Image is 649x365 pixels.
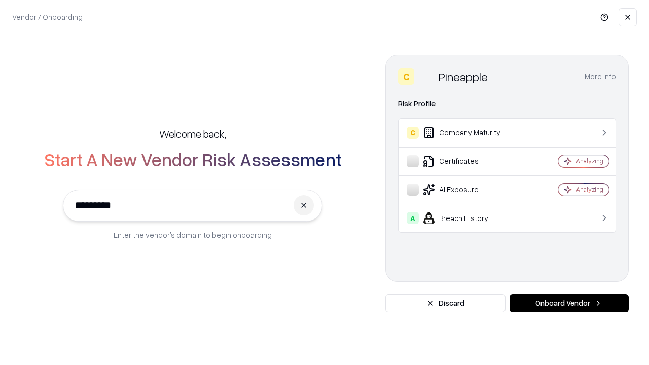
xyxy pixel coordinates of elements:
p: Enter the vendor’s domain to begin onboarding [114,230,272,240]
div: Analyzing [576,185,603,194]
div: C [407,127,419,139]
button: More info [585,67,616,86]
div: AI Exposure [407,184,528,196]
div: A [407,212,419,224]
div: Company Maturity [407,127,528,139]
h5: Welcome back, [159,127,226,141]
div: Pineapple [439,68,488,85]
img: Pineapple [418,68,435,85]
div: Certificates [407,155,528,167]
div: Risk Profile [398,98,616,110]
div: Breach History [407,212,528,224]
div: C [398,68,414,85]
button: Onboard Vendor [510,294,629,312]
p: Vendor / Onboarding [12,12,83,22]
div: Analyzing [576,157,603,165]
h2: Start A New Vendor Risk Assessment [44,149,342,169]
button: Discard [385,294,506,312]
